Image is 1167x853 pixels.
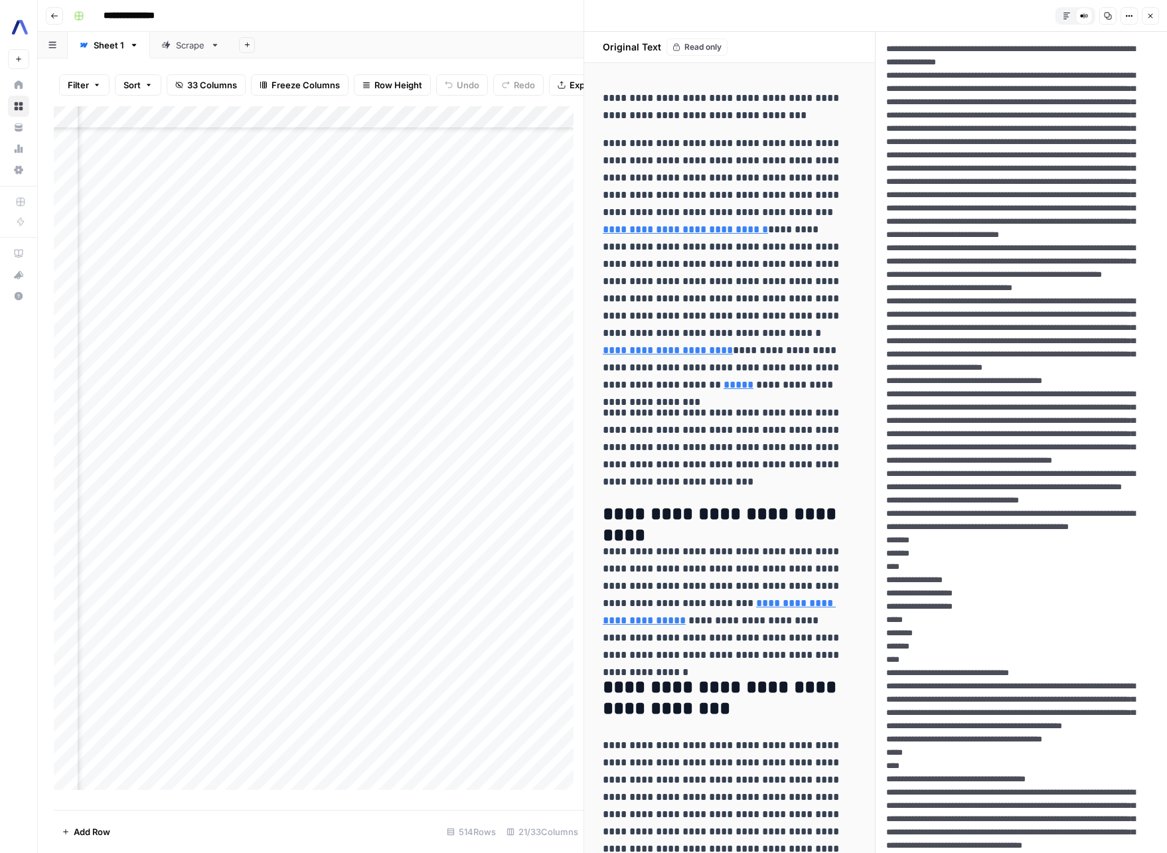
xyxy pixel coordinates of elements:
span: Redo [514,78,535,92]
button: Row Height [354,74,431,96]
button: Freeze Columns [251,74,349,96]
span: Read only [684,41,722,53]
a: Settings [8,159,29,181]
button: Sort [115,74,161,96]
button: Export CSV [549,74,625,96]
button: Redo [493,74,544,96]
a: Scrape [150,32,231,58]
button: 33 Columns [167,74,246,96]
span: Filter [68,78,89,92]
button: Filter [59,74,110,96]
span: Undo [457,78,479,92]
a: Your Data [8,117,29,138]
button: What's new? [8,264,29,285]
a: Usage [8,138,29,159]
span: 33 Columns [187,78,237,92]
h2: Original Text [595,40,661,54]
div: 514 Rows [441,821,501,842]
button: Add Row [54,821,118,842]
div: Sheet 1 [94,39,124,52]
span: Row Height [374,78,422,92]
a: Home [8,74,29,96]
button: Help + Support [8,285,29,307]
a: Sheet 1 [68,32,150,58]
a: Browse [8,96,29,117]
span: Add Row [74,825,110,838]
img: Assembly AI Logo [8,15,32,39]
div: What's new? [9,265,29,285]
button: Undo [436,74,488,96]
div: Scrape [176,39,205,52]
span: Sort [123,78,141,92]
a: AirOps Academy [8,243,29,264]
span: Export CSV [570,78,617,92]
span: Freeze Columns [272,78,340,92]
button: Workspace: Assembly AI [8,11,29,44]
div: 21/33 Columns [501,821,583,842]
